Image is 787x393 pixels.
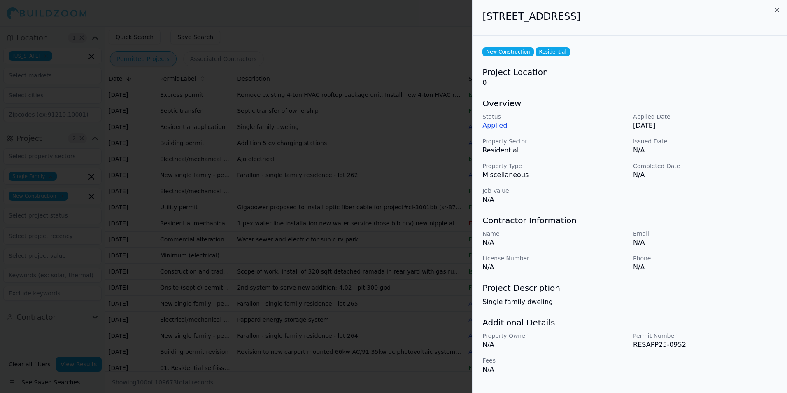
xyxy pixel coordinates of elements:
span: Residential [536,47,570,56]
p: N/A [633,262,777,272]
h3: Overview [482,98,777,109]
h3: Project Location [482,66,777,78]
p: N/A [482,340,626,350]
h2: [STREET_ADDRESS] [482,10,777,23]
p: Applied Date [633,112,777,121]
p: Email [633,229,777,238]
p: Property Owner [482,332,626,340]
p: Status [482,112,626,121]
p: Issued Date [633,137,777,145]
p: [DATE] [633,121,777,131]
p: N/A [633,238,777,248]
p: Fees [482,356,626,365]
p: N/A [482,238,626,248]
p: Name [482,229,626,238]
p: Job Value [482,187,626,195]
p: Miscellaneous [482,170,626,180]
span: New Construction [482,47,533,56]
p: N/A [633,145,777,155]
h3: Additional Details [482,317,777,328]
h3: Project Description [482,282,777,294]
p: Permit Number [633,332,777,340]
p: Residential [482,145,626,155]
p: N/A [482,365,626,374]
p: Property Type [482,162,626,170]
div: 0 [482,66,777,88]
p: Completed Date [633,162,777,170]
p: Single family dweling [482,297,777,307]
p: N/A [633,170,777,180]
p: RESAPP25-0952 [633,340,777,350]
p: N/A [482,195,626,205]
p: Phone [633,254,777,262]
p: License Number [482,254,626,262]
h3: Contractor Information [482,215,777,226]
p: Applied [482,121,626,131]
p: N/A [482,262,626,272]
p: Property Sector [482,137,626,145]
